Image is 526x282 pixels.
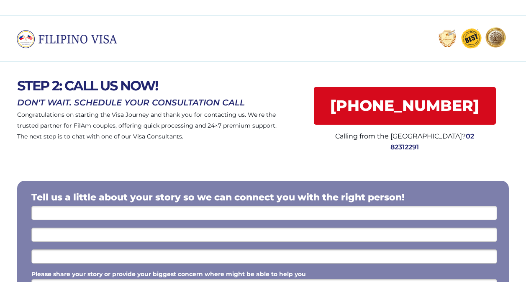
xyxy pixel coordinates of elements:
span: Congratulations on starting the Visa Journey and thank you for contacting us. We're the trusted p... [17,111,277,140]
span: [PHONE_NUMBER] [314,97,496,115]
span: STEP 2: CALL US NOW! [17,77,158,94]
span: Tell us a little about your story so we can connect you with the right person! [31,192,405,203]
a: [PHONE_NUMBER] [314,87,496,125]
span: DON'T WAIT. SCHEDULE YOUR CONSULTATION CALL [17,97,245,108]
span: Calling from the [GEOGRAPHIC_DATA]? [335,132,466,140]
span: Please share your story or provide your biggest concern where might be able to help you [31,270,306,278]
